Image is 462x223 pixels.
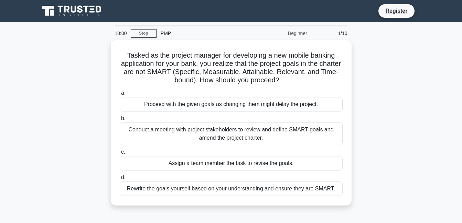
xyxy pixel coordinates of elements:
[121,115,126,121] span: b.
[120,97,343,111] div: Proceed with the given goals as changing them might delay the project.
[157,26,251,40] div: PMP
[121,174,126,180] span: d.
[381,7,411,15] a: Register
[131,29,157,38] a: Stop
[121,90,126,96] span: a.
[120,156,343,171] div: Assign a team member the task to revise the goals.
[121,149,125,155] span: c.
[111,26,131,40] div: 10:00
[120,181,343,196] div: Rewrite the goals yourself based on your understanding and ensure they are SMART.
[120,122,343,145] div: Conduct a meeting with project stakeholders to review and define SMART goals and amend the projec...
[119,51,343,85] h5: Tasked as the project manager for developing a new mobile banking application for your bank, you ...
[311,26,352,40] div: 1/10
[251,26,311,40] div: Beginner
